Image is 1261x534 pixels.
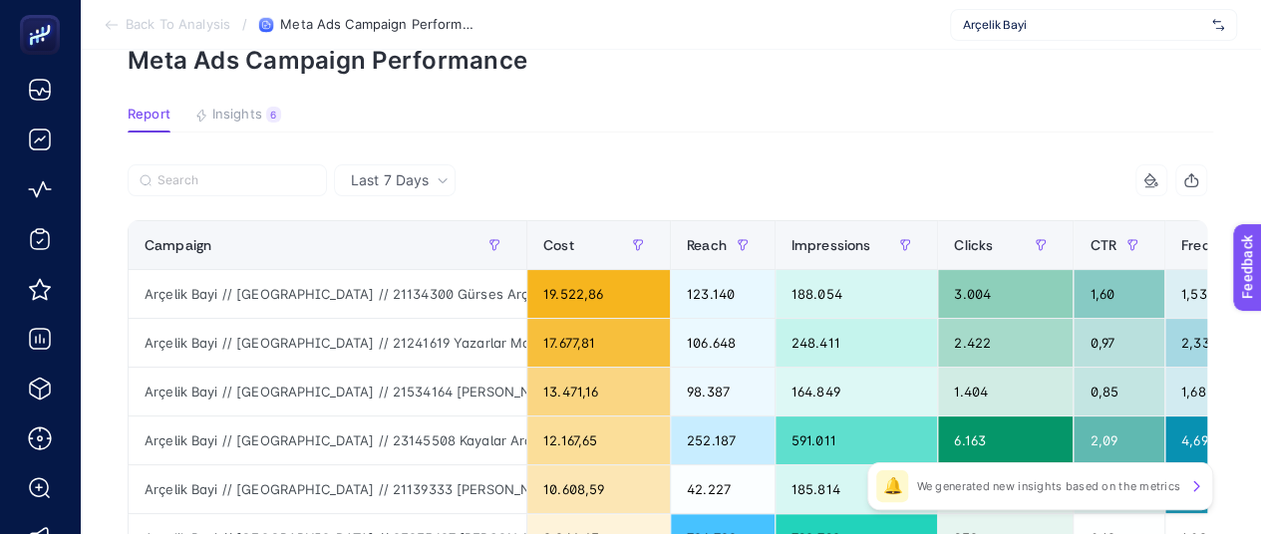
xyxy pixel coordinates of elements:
div: 0,97 [1074,319,1163,367]
div: 6.163 [938,416,1073,464]
div: 252.187 [671,416,775,464]
span: / [242,16,247,32]
div: 19.522,86 [527,270,670,318]
div: 3.004 [938,270,1073,318]
div: 42.227 [671,465,775,513]
p: We generated new insights based on the metrics [916,478,1180,494]
div: 2.422 [938,319,1073,367]
span: Insights [212,107,262,123]
div: 17.677,81 [527,319,670,367]
div: 188.054 [776,270,937,318]
div: 12.167,65 [527,416,670,464]
img: svg%3e [1212,15,1224,35]
div: 0,85 [1074,368,1163,415]
div: 1,60 [1074,270,1163,318]
div: 10.608,59 [527,465,670,513]
div: 6 [266,107,281,123]
span: Clicks [954,237,993,253]
div: 1.404 [938,368,1073,415]
div: 106.648 [671,319,775,367]
div: Arçelik Bayi // [GEOGRAPHIC_DATA] // 21134300 Gürses Arçelik - [GEOGRAPHIC_DATA] - ID - 2 - Video... [129,270,526,318]
span: Frequency [1181,237,1251,253]
div: 98.387 [671,368,775,415]
div: 2,09 [1074,416,1163,464]
div: Arçelik Bayi // [GEOGRAPHIC_DATA] // 21534164 [PERSON_NAME] Aletleri Arçelik - [GEOGRAPHIC_DATA] ... [129,368,526,415]
span: Cost [543,237,574,253]
span: Back To Analysis [126,17,230,33]
div: 591.011 [776,416,937,464]
div: 13.471,16 [527,368,670,415]
div: Arçelik Bayi // [GEOGRAPHIC_DATA] // 21241619 Yazarlar Mobilya Arçelik - ÇYK // [GEOGRAPHIC_DATA]... [129,319,526,367]
div: Arçelik Bayi // [GEOGRAPHIC_DATA] // 23145508 Kayalar Arçelik - CB // [GEOGRAPHIC_DATA] Bölgesi -... [129,416,526,464]
p: Meta Ads Campaign Performance [128,46,1213,75]
span: Reach [687,237,727,253]
span: Arçelik Bayi [963,17,1204,33]
div: 🔔 [876,470,908,502]
span: CTR [1090,237,1115,253]
div: 185.814 [776,465,937,513]
span: Feedback [12,6,76,22]
span: Last 7 Days [351,170,429,190]
div: Arçelik Bayi // [GEOGRAPHIC_DATA] // 21139333 [PERSON_NAME] Trakya [MEDICAL_DATA] Eşya Arçelik - ... [129,465,526,513]
div: 164.849 [776,368,937,415]
span: Impressions [791,237,871,253]
div: 248.411 [776,319,937,367]
input: Search [158,173,315,188]
span: Meta Ads Campaign Performance [280,17,479,33]
span: Campaign [145,237,211,253]
span: Report [128,107,170,123]
div: 123.140 [671,270,775,318]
